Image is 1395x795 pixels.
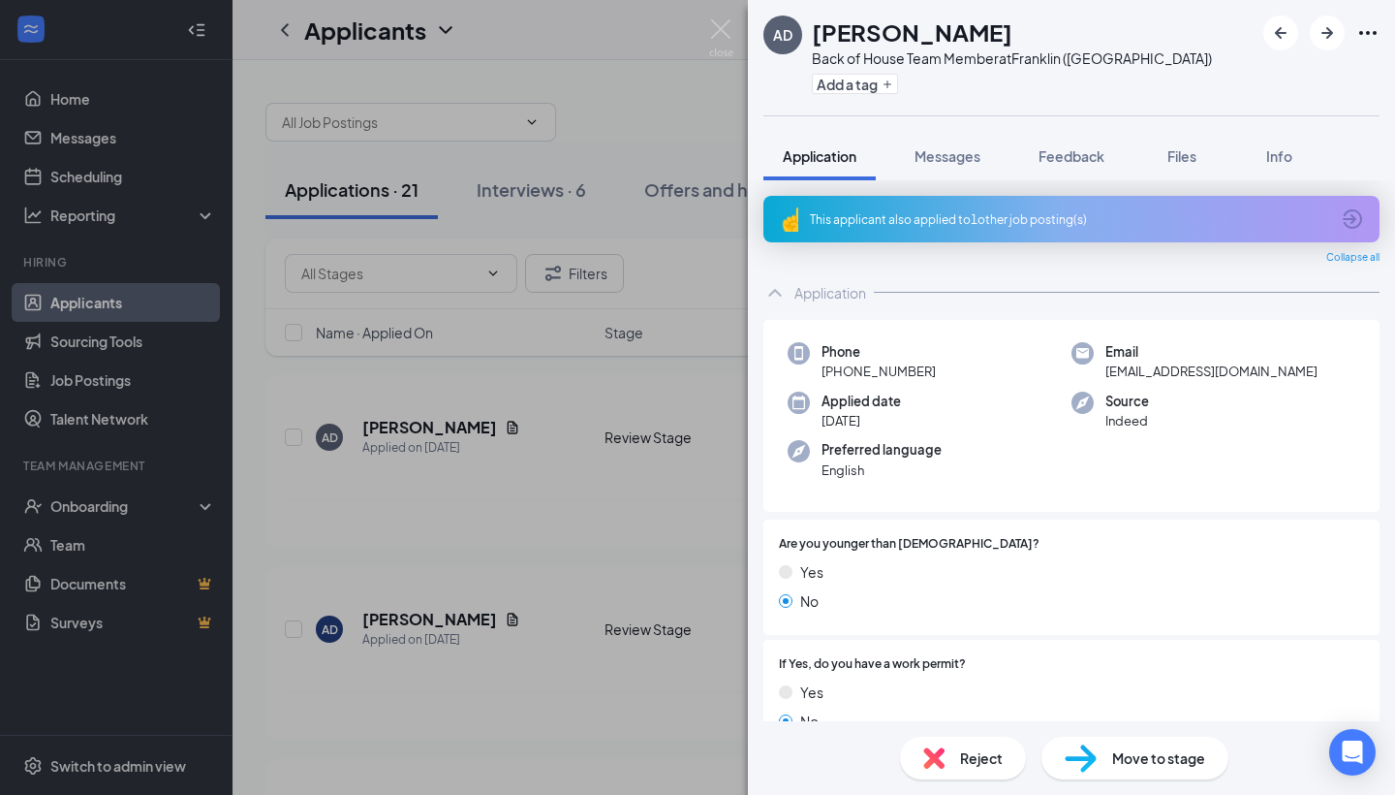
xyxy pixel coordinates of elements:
h1: [PERSON_NAME] [812,16,1012,48]
span: Indeed [1105,411,1149,430]
span: Info [1266,147,1292,165]
span: Yes [800,682,823,703]
span: Move to stage [1112,747,1205,769]
div: AD [773,25,792,45]
button: ArrowRight [1310,16,1345,50]
span: If Yes, do you have a work permit? [779,655,966,674]
svg: ChevronUp [763,281,787,304]
span: Are you younger than [DEMOGRAPHIC_DATA]? [779,535,1039,554]
span: Source [1105,392,1149,411]
div: This applicant also applied to 1 other job posting(s) [810,211,1329,228]
span: Files [1167,147,1196,165]
span: No [800,590,819,612]
span: English [821,461,942,480]
button: ArrowLeftNew [1263,16,1298,50]
svg: ArrowLeftNew [1269,21,1292,45]
div: Open Intercom Messenger [1329,729,1376,776]
span: Collapse all [1326,250,1379,266]
span: No [800,711,819,732]
span: Yes [800,561,823,583]
span: Preferred language [821,440,942,460]
span: [EMAIL_ADDRESS][DOMAIN_NAME] [1105,362,1317,381]
span: [PHONE_NUMBER] [821,362,936,381]
span: Email [1105,342,1317,362]
div: Back of House Team Member at Franklin ([GEOGRAPHIC_DATA]) [812,48,1212,68]
div: Application [794,283,866,302]
svg: Ellipses [1356,21,1379,45]
span: Application [783,147,856,165]
svg: ArrowCircle [1341,207,1364,231]
span: Feedback [1038,147,1104,165]
button: PlusAdd a tag [812,74,898,94]
span: Phone [821,342,936,362]
span: Messages [914,147,980,165]
span: Applied date [821,392,901,411]
span: Reject [960,747,1003,769]
svg: ArrowRight [1316,21,1339,45]
span: [DATE] [821,411,901,430]
svg: Plus [882,79,893,90]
